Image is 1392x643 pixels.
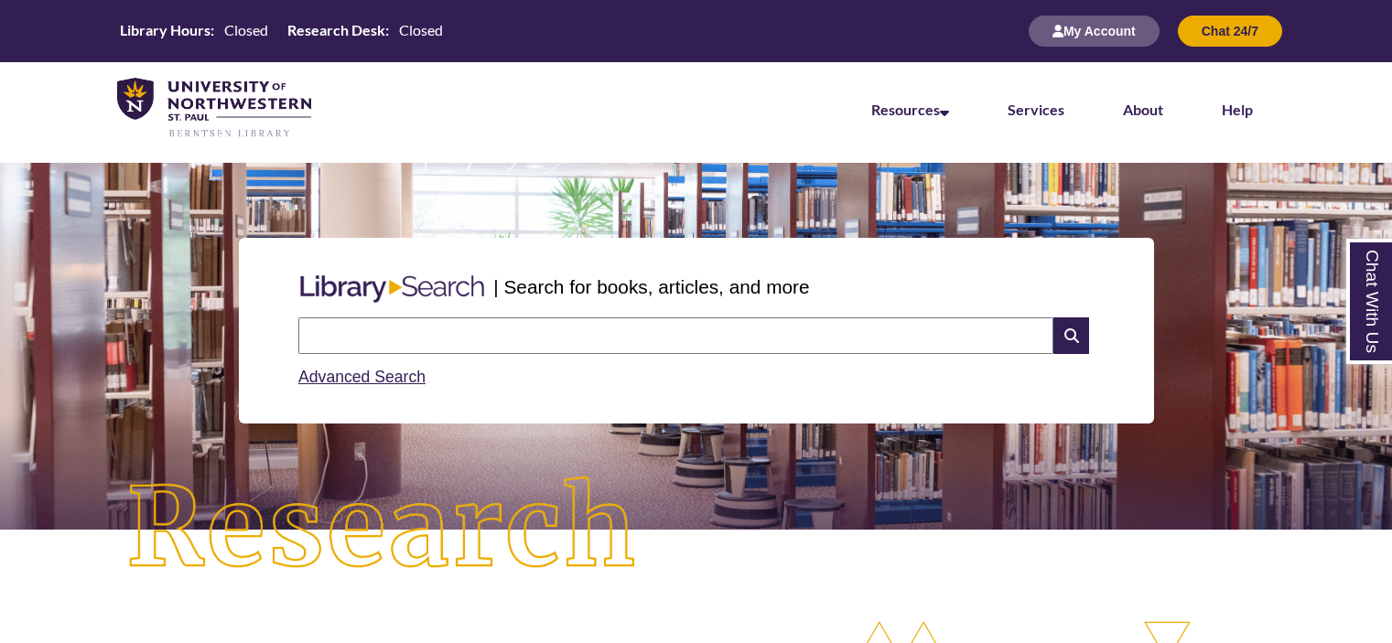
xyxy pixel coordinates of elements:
th: Library Hours: [113,20,217,40]
i: Search [1053,317,1088,354]
button: My Account [1029,16,1160,47]
a: About [1123,101,1163,118]
table: Hours Today [113,20,450,40]
img: Libary Search [291,268,493,310]
span: Closed [224,21,268,38]
span: Closed [399,21,443,38]
a: Resources [871,101,949,118]
button: Chat 24/7 [1178,16,1282,47]
img: Research [70,420,696,638]
a: Help [1222,101,1253,118]
p: | Search for books, articles, and more [493,273,809,301]
img: UNWSP Library Logo [117,78,311,139]
a: Chat 24/7 [1178,23,1282,38]
th: Research Desk: [280,20,392,40]
a: Advanced Search [298,368,426,386]
a: Services [1008,101,1064,118]
a: My Account [1029,23,1160,38]
a: Hours Today [113,20,450,42]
